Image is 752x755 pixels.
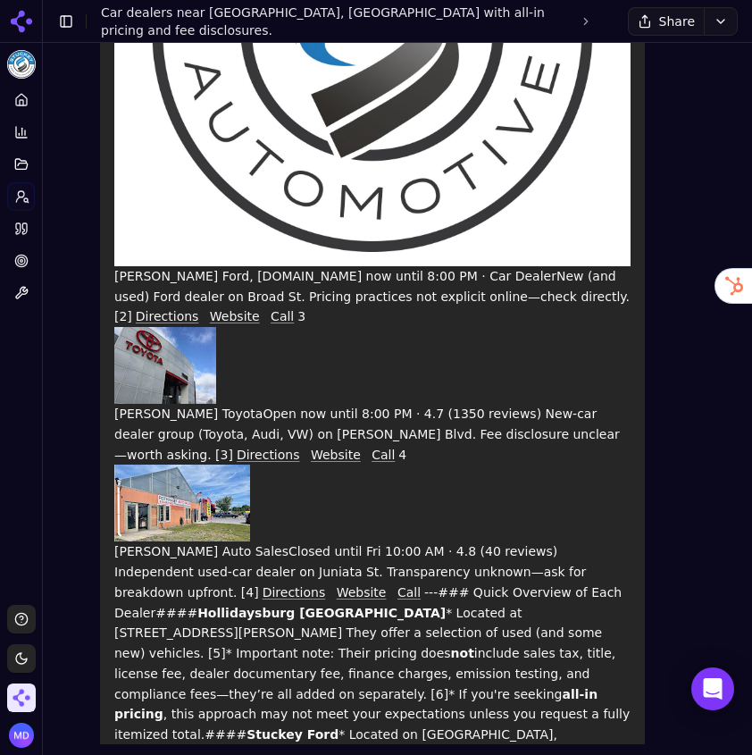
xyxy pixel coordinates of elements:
a: Directions [237,448,300,462]
a: Website [210,309,260,323]
strong: Stuckey Ford [246,727,338,742]
a: Website [311,448,361,462]
a: Call [397,585,421,600]
button: Open organization switcher [7,684,36,712]
img: Demo Accounts [7,684,36,712]
a: Car dealers near [GEOGRAPHIC_DATA], [GEOGRAPHIC_DATA] with all-in pricing and fee disclosures. [101,4,580,39]
strong: Hollidaysburg [GEOGRAPHIC_DATA] [197,606,446,620]
a: Website [337,585,387,600]
button: Share [628,7,704,36]
img: Melissa Dowd [9,723,34,748]
img: Fiore Toyota [114,327,216,404]
a: Directions [136,309,199,323]
img: Rothrauff Auto Sales [114,465,250,541]
img: Stuckey Ford [7,50,36,79]
a: Call [271,309,294,323]
button: Current brand: Stuckey Ford [7,50,36,79]
button: Open user button [9,723,34,748]
a: Directions [263,585,326,600]
a: Call [372,448,395,462]
strong: not [451,646,474,660]
div: Open Intercom Messenger [691,667,734,710]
